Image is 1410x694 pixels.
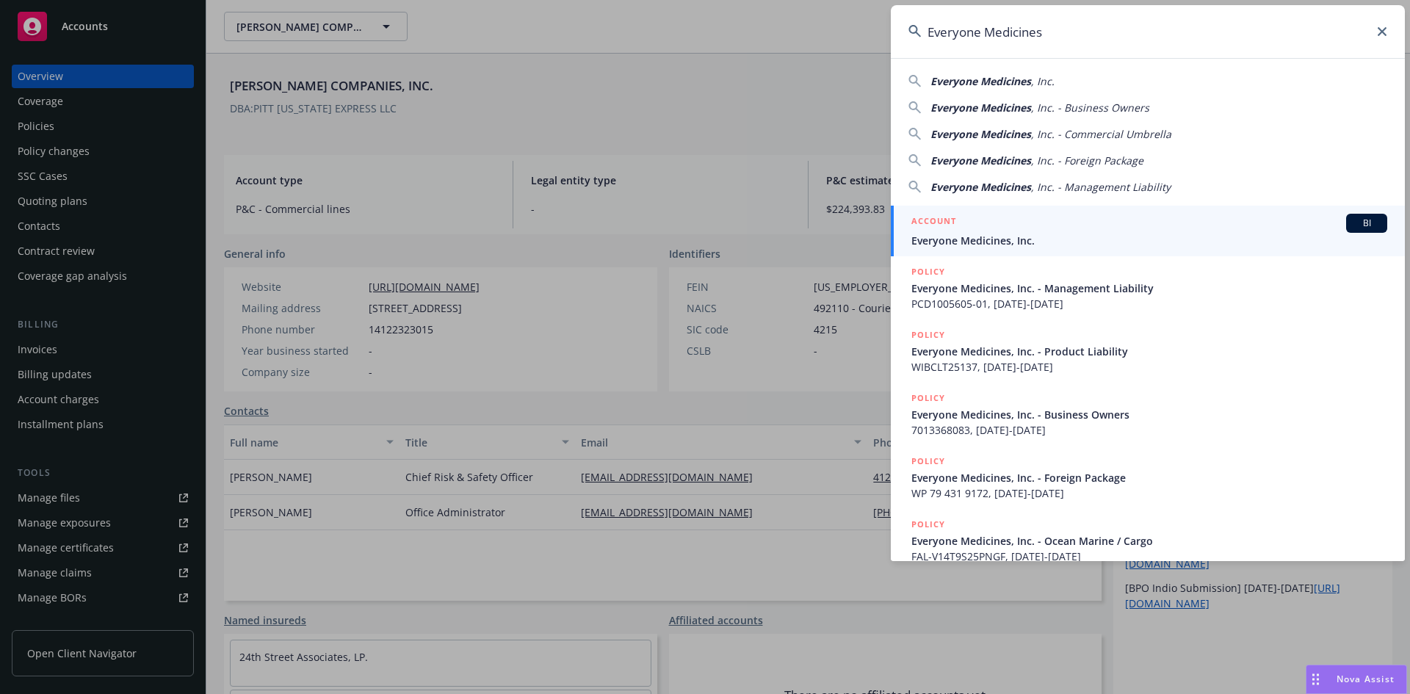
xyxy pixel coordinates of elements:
[911,454,945,469] h5: POLICY
[911,344,1387,359] span: Everyone Medicines, Inc. - Product Liability
[911,328,945,342] h5: POLICY
[911,517,945,532] h5: POLICY
[1306,665,1407,694] button: Nova Assist
[911,485,1387,501] span: WP 79 431 9172, [DATE]-[DATE]
[1337,673,1395,685] span: Nova Assist
[891,256,1405,319] a: POLICYEveryone Medicines, Inc. - Management LiabilityPCD1005605-01, [DATE]-[DATE]
[911,407,1387,422] span: Everyone Medicines, Inc. - Business Owners
[911,233,1387,248] span: Everyone Medicines, Inc.
[911,214,956,231] h5: ACCOUNT
[891,383,1405,446] a: POLICYEveryone Medicines, Inc. - Business Owners7013368083, [DATE]-[DATE]
[930,101,1031,115] span: Everyone Medicines
[911,391,945,405] h5: POLICY
[1031,74,1055,88] span: , Inc.
[911,359,1387,375] span: WIBCLT25137, [DATE]-[DATE]
[911,264,945,279] h5: POLICY
[911,549,1387,564] span: FAL-V14T9S25PNGF, [DATE]-[DATE]
[911,470,1387,485] span: Everyone Medicines, Inc. - Foreign Package
[891,509,1405,572] a: POLICYEveryone Medicines, Inc. - Ocean Marine / CargoFAL-V14T9S25PNGF, [DATE]-[DATE]
[1031,127,1171,141] span: , Inc. - Commercial Umbrella
[1306,665,1325,693] div: Drag to move
[930,74,1031,88] span: Everyone Medicines
[911,533,1387,549] span: Everyone Medicines, Inc. - Ocean Marine / Cargo
[1352,217,1381,230] span: BI
[930,153,1031,167] span: Everyone Medicines
[1031,180,1171,194] span: , Inc. - Management Liability
[930,180,1031,194] span: Everyone Medicines
[891,5,1405,58] input: Search...
[930,127,1031,141] span: Everyone Medicines
[891,206,1405,256] a: ACCOUNTBIEveryone Medicines, Inc.
[911,422,1387,438] span: 7013368083, [DATE]-[DATE]
[911,296,1387,311] span: PCD1005605-01, [DATE]-[DATE]
[911,281,1387,296] span: Everyone Medicines, Inc. - Management Liability
[1031,101,1149,115] span: , Inc. - Business Owners
[891,446,1405,509] a: POLICYEveryone Medicines, Inc. - Foreign PackageWP 79 431 9172, [DATE]-[DATE]
[891,319,1405,383] a: POLICYEveryone Medicines, Inc. - Product LiabilityWIBCLT25137, [DATE]-[DATE]
[1031,153,1143,167] span: , Inc. - Foreign Package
